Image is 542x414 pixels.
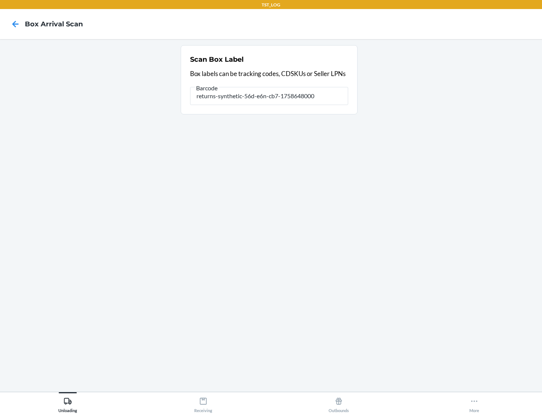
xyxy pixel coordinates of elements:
p: TST_LOG [262,2,280,8]
h2: Scan Box Label [190,55,244,64]
div: Receiving [194,394,212,413]
p: Box labels can be tracking codes, CDSKUs or Seller LPNs [190,69,348,79]
span: Barcode [195,84,219,92]
h4: Box Arrival Scan [25,19,83,29]
div: Outbounds [329,394,349,413]
div: Unloading [58,394,77,413]
div: More [469,394,479,413]
input: Barcode [190,87,348,105]
button: Outbounds [271,392,406,413]
button: More [406,392,542,413]
button: Receiving [135,392,271,413]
